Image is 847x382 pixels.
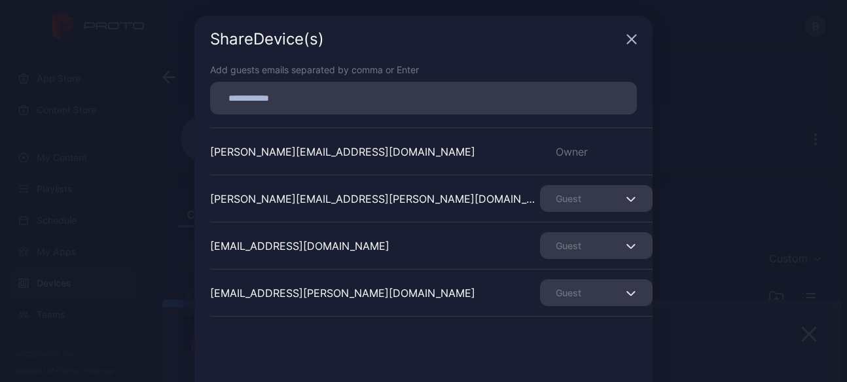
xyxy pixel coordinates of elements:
[210,63,637,77] div: Add guests emails separated by comma or Enter
[540,144,653,160] div: Owner
[210,238,389,254] div: [EMAIL_ADDRESS][DOMAIN_NAME]
[210,31,621,47] div: Share Device (s)
[540,279,653,306] button: Guest
[210,191,540,207] div: [PERSON_NAME][EMAIL_ADDRESS][PERSON_NAME][DOMAIN_NAME]
[210,285,475,301] div: [EMAIL_ADDRESS][PERSON_NAME][DOMAIN_NAME]
[540,185,653,212] button: Guest
[540,232,653,259] button: Guest
[210,144,475,160] div: [PERSON_NAME][EMAIL_ADDRESS][DOMAIN_NAME]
